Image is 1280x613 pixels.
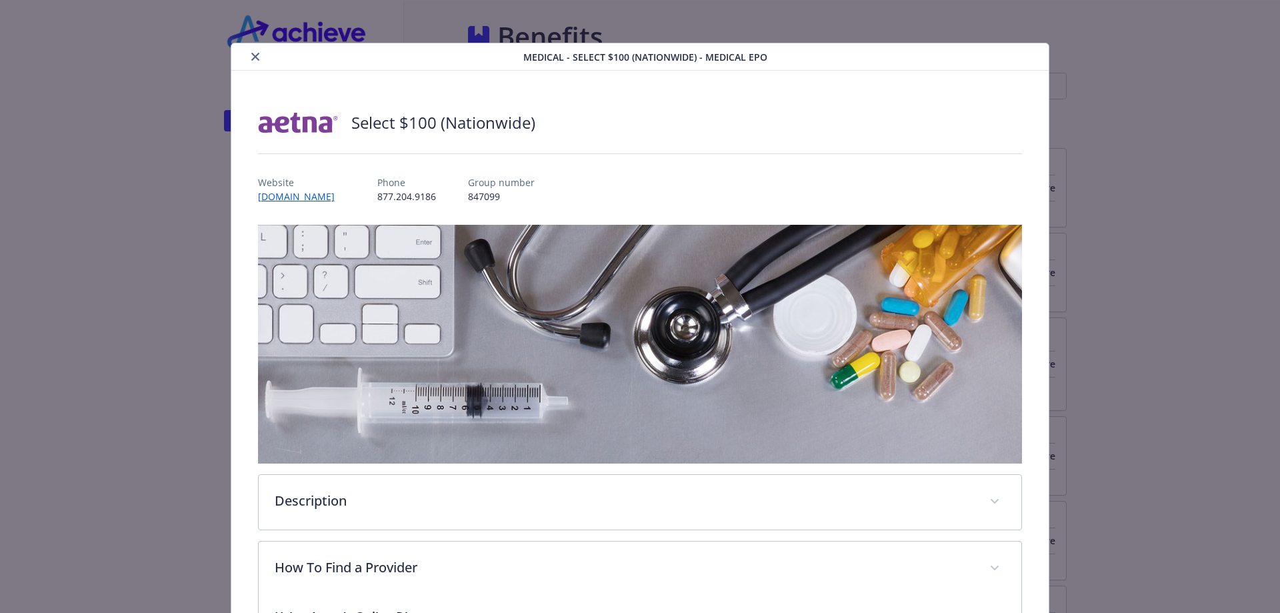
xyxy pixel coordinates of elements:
[258,225,1023,464] img: banner
[275,491,974,511] p: Description
[377,189,436,203] p: 877.204.9186
[377,175,436,189] p: Phone
[523,50,767,64] span: Medical - Select $100 (Nationwide) - Medical EPO
[258,175,345,189] p: Website
[351,111,535,134] h2: Select $100 (Nationwide)
[259,542,1022,596] div: How To Find a Provider
[258,103,338,143] img: Aetna Inc
[247,49,263,65] button: close
[259,475,1022,530] div: Description
[468,189,535,203] p: 847099
[275,558,974,578] p: How To Find a Provider
[258,190,345,203] a: [DOMAIN_NAME]
[468,175,535,189] p: Group number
